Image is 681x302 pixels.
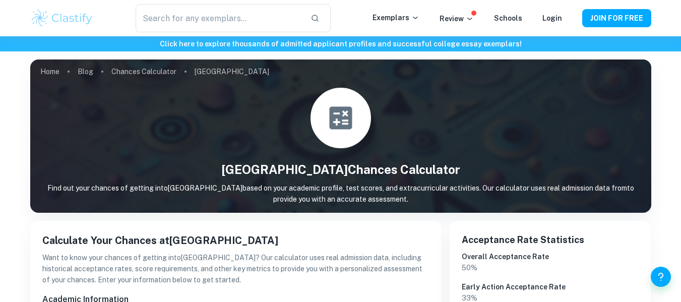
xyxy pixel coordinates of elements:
p: Want to know your chances of getting into [GEOGRAPHIC_DATA] ? Our calculator uses real admission ... [42,252,429,285]
img: Clastify logo [30,8,94,28]
a: Schools [494,14,522,22]
a: Login [542,14,562,22]
p: [GEOGRAPHIC_DATA] [195,66,269,77]
h5: Calculate Your Chances at [GEOGRAPHIC_DATA] [42,233,429,248]
p: Find out your chances of getting into [GEOGRAPHIC_DATA] based on your academic profile, test scor... [30,183,651,205]
h6: Early Action Acceptance Rate [462,281,639,292]
h6: Overall Acceptance Rate [462,251,639,262]
p: Exemplars [373,12,419,23]
button: JOIN FOR FREE [582,9,651,27]
a: Blog [78,65,93,79]
h1: [GEOGRAPHIC_DATA] Chances Calculator [30,160,651,178]
p: Review [440,13,474,24]
h6: Click here to explore thousands of admitted applicant profiles and successful college essay exemp... [2,38,679,49]
input: Search for any exemplars... [136,4,302,32]
a: Home [40,65,59,79]
a: Chances Calculator [111,65,176,79]
button: Help and Feedback [651,267,671,287]
p: 50 % [462,262,639,273]
h6: Acceptance Rate Statistics [462,233,639,247]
